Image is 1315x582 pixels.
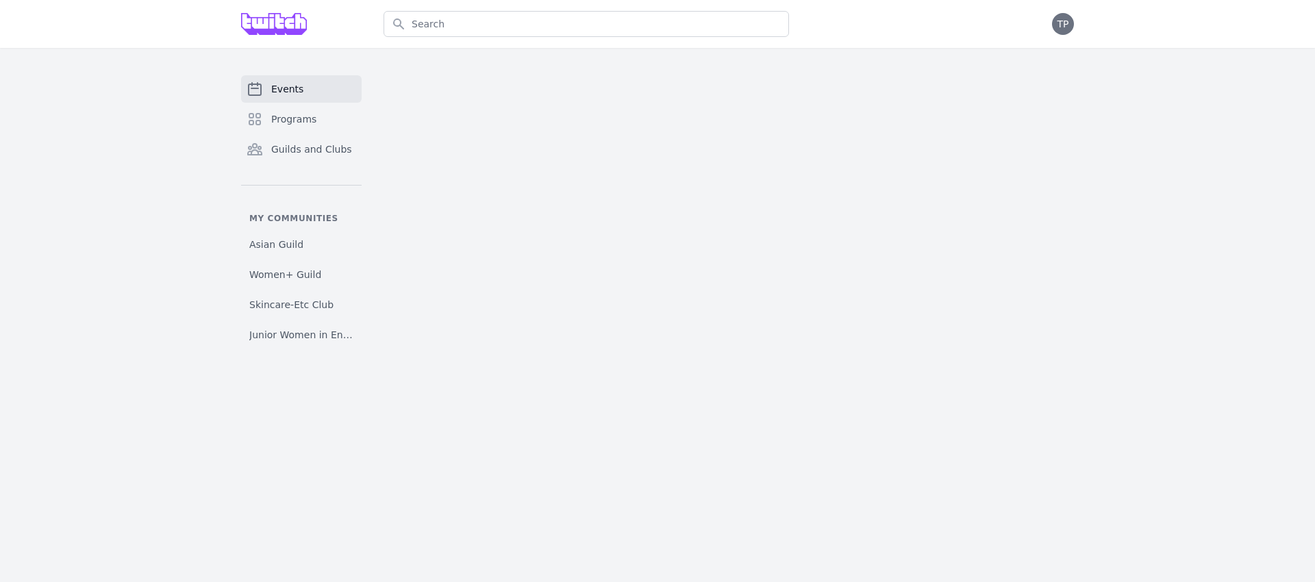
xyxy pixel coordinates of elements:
[1052,13,1074,35] button: TP
[271,82,303,96] span: Events
[241,75,362,103] a: Events
[241,322,362,347] a: Junior Women in Engineering Club
[241,292,362,317] a: Skincare-Etc Club
[241,213,362,224] p: My communities
[241,232,362,257] a: Asian Guild
[241,75,362,347] nav: Sidebar
[241,105,362,133] a: Programs
[271,112,316,126] span: Programs
[249,298,334,312] span: Skincare-Etc Club
[241,136,362,163] a: Guilds and Clubs
[249,268,321,281] span: Women+ Guild
[384,11,789,37] input: Search
[249,328,353,342] span: Junior Women in Engineering Club
[241,262,362,287] a: Women+ Guild
[1057,19,1069,29] span: TP
[249,238,303,251] span: Asian Guild
[271,142,352,156] span: Guilds and Clubs
[241,13,307,35] img: Grove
